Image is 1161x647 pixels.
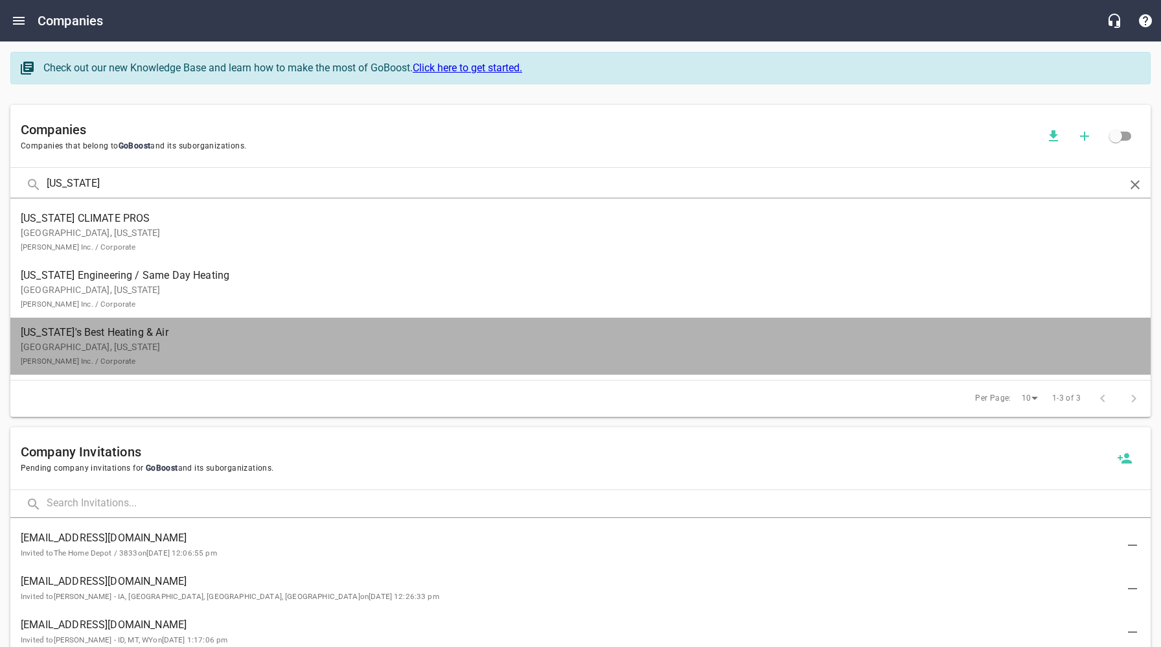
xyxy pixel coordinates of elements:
[21,357,136,366] small: [PERSON_NAME] Inc. / Corporate
[1100,121,1131,152] span: Click to view all companies
[47,171,1114,198] input: Search Companies...
[119,141,151,150] span: GoBoost
[1017,390,1042,407] div: 10
[21,283,1120,311] p: [GEOGRAPHIC_DATA], [US_STATE]
[143,464,178,473] span: GoBoost
[21,635,227,644] small: Invited to [PERSON_NAME] - ID, MT, WY on [DATE] 1:17:06 pm
[47,490,1151,518] input: Search Invitations...
[21,226,1120,253] p: [GEOGRAPHIC_DATA], [US_STATE]
[3,5,34,36] button: Open drawer
[1130,5,1161,36] button: Support Portal
[1038,121,1069,152] button: Download companies
[21,140,1038,153] span: Companies that belong to and its suborganizations.
[1117,530,1148,561] button: Delete Invitation
[10,261,1151,318] a: [US_STATE] Engineering / Same Day Heating[GEOGRAPHIC_DATA], [US_STATE][PERSON_NAME] Inc. / Corporate
[21,242,136,252] small: [PERSON_NAME] Inc. / Corporate
[413,62,522,74] a: Click here to get started.
[1052,392,1081,405] span: 1-3 of 3
[21,300,136,309] small: [PERSON_NAME] Inc. / Corporate
[975,392,1011,405] span: Per Page:
[10,204,1151,261] a: [US_STATE] CLIMATE PROS[GEOGRAPHIC_DATA], [US_STATE][PERSON_NAME] Inc. / Corporate
[43,60,1137,76] div: Check out our new Knowledge Base and learn how to make the most of GoBoost.
[10,318,1151,375] a: [US_STATE]'s Best Heating & Air[GEOGRAPHIC_DATA], [US_STATE][PERSON_NAME] Inc. / Corporate
[21,119,1038,140] h6: Companies
[21,211,1120,226] span: [US_STATE] CLIMATE PROS
[1109,443,1140,474] button: Invite a new company
[1099,5,1130,36] button: Live Chat
[38,10,103,31] h6: Companies
[21,340,1120,368] p: [GEOGRAPHIC_DATA], [US_STATE]
[21,548,217,558] small: Invited to The Home Depot / 3833 on [DATE] 12:06:55 pm
[1069,121,1100,152] button: Add a new company
[21,325,1120,340] span: [US_STATE]'s Best Heating & Air
[21,462,1109,475] span: Pending company invitations for and its suborganizations.
[21,592,439,601] small: Invited to [PERSON_NAME] - IA, [GEOGRAPHIC_DATA], [GEOGRAPHIC_DATA], [GEOGRAPHIC_DATA] on [DATE] ...
[21,530,1120,546] span: [EMAIL_ADDRESS][DOMAIN_NAME]
[21,268,1120,283] span: [US_STATE] Engineering / Same Day Heating
[1117,573,1148,604] button: Delete Invitation
[21,574,1120,589] span: [EMAIL_ADDRESS][DOMAIN_NAME]
[21,441,1109,462] h6: Company Invitations
[21,617,1120,633] span: [EMAIL_ADDRESS][DOMAIN_NAME]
